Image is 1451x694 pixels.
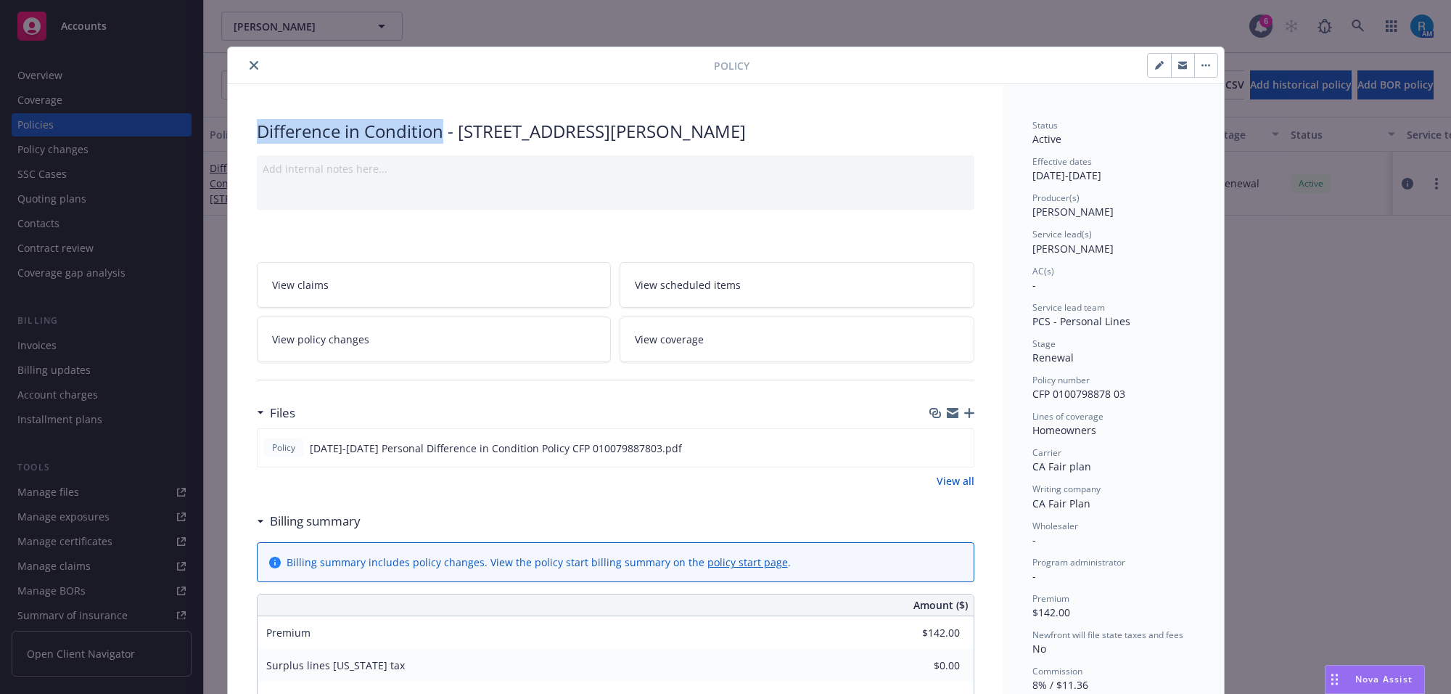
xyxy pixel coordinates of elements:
span: View coverage [635,332,704,347]
span: CA Fair plan [1032,460,1091,473]
span: Wholesaler [1032,520,1078,532]
h3: Billing summary [270,512,361,531]
div: [DATE] - [DATE] [1032,155,1195,183]
span: CA Fair Plan [1032,497,1090,510]
div: Difference in Condition - [STREET_ADDRESS][PERSON_NAME] [257,119,974,144]
span: CFP 0100798878 03 [1032,387,1125,401]
a: View coverage [620,317,974,362]
span: Program administrator [1032,556,1125,568]
span: 8% / $11.36 [1032,678,1088,692]
span: - [1032,569,1036,583]
div: Files [257,404,295,422]
span: Effective dates [1032,155,1092,168]
span: No [1032,642,1046,656]
span: View policy changes [272,332,369,347]
span: - [1032,278,1036,292]
span: PCS - Personal Lines [1032,314,1130,328]
span: $142.00 [1032,605,1070,619]
span: Policy number [1032,374,1090,386]
span: Stage [1032,338,1056,350]
span: Producer(s) [1032,192,1080,204]
span: AC(s) [1032,265,1054,277]
a: View all [937,473,974,489]
span: View scheduled items [635,277,741,293]
span: Carrier [1032,446,1061,459]
span: Newfront will file state taxes and fees [1032,629,1183,641]
div: Billing summary includes policy changes. View the policy start billing summary on the . [287,555,791,570]
span: Lines of coverage [1032,410,1103,422]
div: Drag to move [1325,666,1344,693]
h3: Files [270,404,295,422]
input: 0.00 [874,655,969,677]
span: Premium [1032,592,1069,605]
div: Billing summary [257,512,361,531]
span: [PERSON_NAME] [1032,205,1114,219]
a: View policy changes [257,317,612,362]
span: Policy [269,441,298,454]
span: Renewal [1032,351,1074,364]
span: Surplus lines [US_STATE] tax [266,658,405,672]
span: - [1032,533,1036,547]
span: Amount ($) [913,597,968,613]
span: Nova Assist [1355,673,1413,685]
span: Service lead(s) [1032,228,1092,240]
span: Status [1032,119,1058,131]
button: preview file [955,441,968,456]
span: Active [1032,132,1061,146]
span: Homeowners [1032,423,1096,437]
span: Service lead team [1032,301,1105,314]
span: Writing company [1032,483,1101,495]
div: Add internal notes here... [263,161,969,176]
button: Nova Assist [1325,665,1425,694]
span: [DATE]-[DATE] Personal Difference in Condition Policy CFP 010079887803.pdf [310,441,682,456]
span: [PERSON_NAME] [1032,242,1114,256]
button: close [245,57,263,74]
a: View claims [257,262,612,308]
span: View claims [272,277,329,293]
a: View scheduled items [620,262,974,308]
span: Policy [714,58,749,73]
span: Premium [266,626,311,640]
input: 0.00 [874,622,969,644]
a: policy start page [707,555,788,569]
span: Commission [1032,665,1082,677]
button: download file [932,441,943,456]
